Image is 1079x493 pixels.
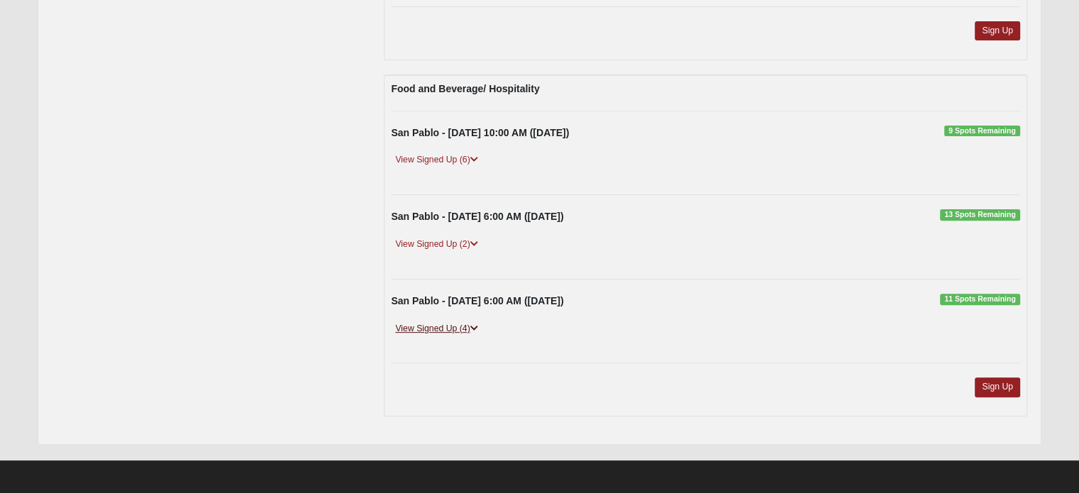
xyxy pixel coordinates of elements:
[391,153,482,167] a: View Signed Up (6)
[975,377,1020,397] a: Sign Up
[391,295,563,306] strong: San Pablo - [DATE] 6:00 AM ([DATE])
[391,83,539,94] strong: Food and Beverage/ Hospitality
[391,321,482,336] a: View Signed Up (4)
[391,127,569,138] strong: San Pablo - [DATE] 10:00 AM ([DATE])
[391,211,563,222] strong: San Pablo - [DATE] 6:00 AM ([DATE])
[940,209,1020,221] span: 13 Spots Remaining
[940,294,1020,305] span: 11 Spots Remaining
[944,126,1020,137] span: 9 Spots Remaining
[975,21,1020,40] a: Sign Up
[391,237,482,252] a: View Signed Up (2)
